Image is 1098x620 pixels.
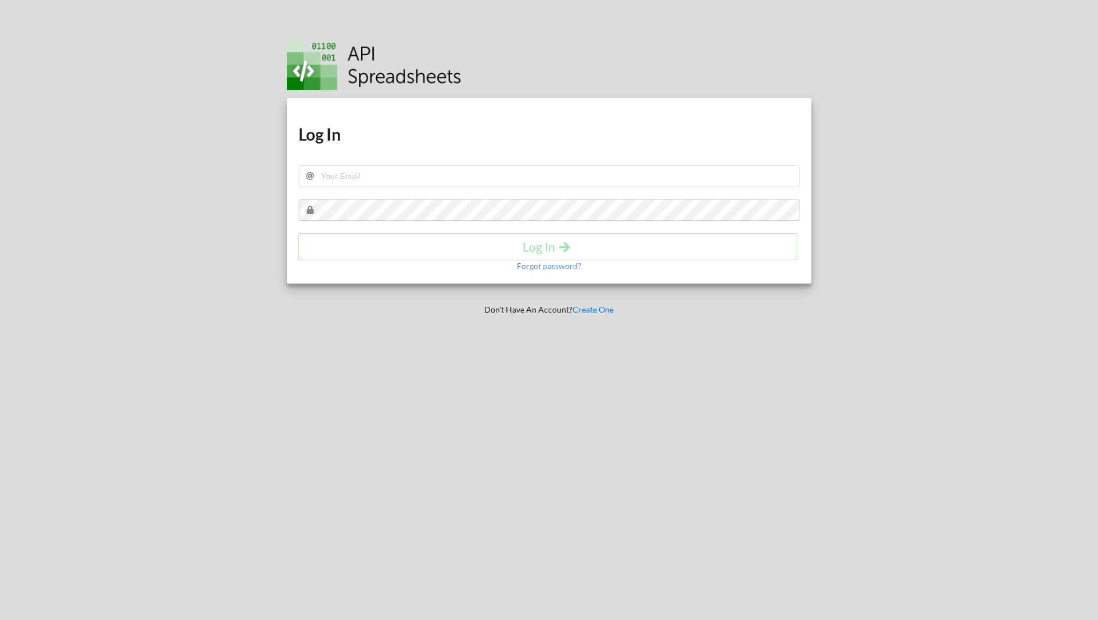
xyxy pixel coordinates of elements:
p: Don't Have An Account? [279,304,819,316]
img: Logo.png [287,40,461,90]
h1: Log In [298,124,800,145]
p: Forgot password? [517,260,581,272]
a: Create One [573,304,614,314]
input: Your Email [298,165,800,187]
